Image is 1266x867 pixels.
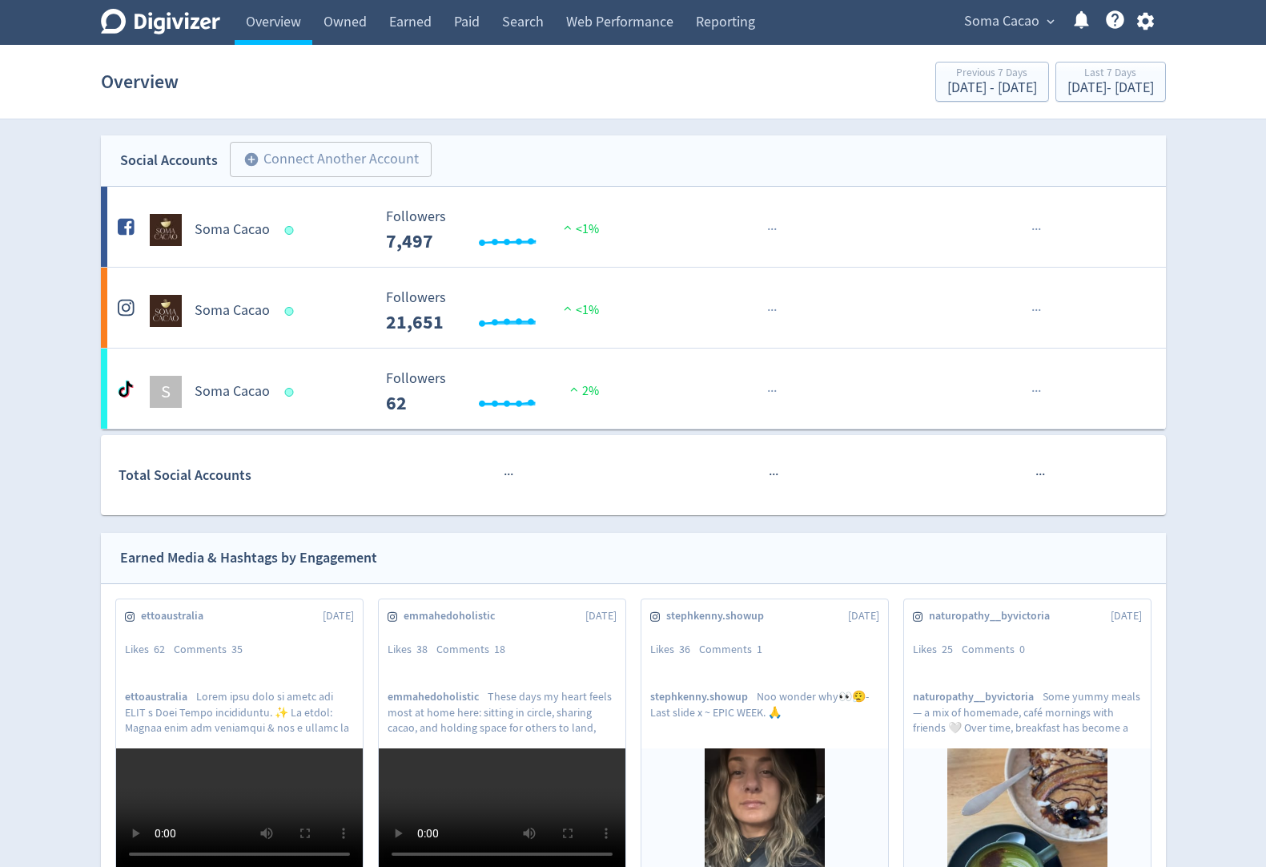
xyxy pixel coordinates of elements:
[404,608,504,624] span: emmahedoholistic
[101,56,179,107] h1: Overview
[1067,81,1154,95] div: [DATE] - [DATE]
[770,300,774,321] span: ·
[284,388,298,397] span: Data last synced: 16 Sep 2025, 5:02pm (AEST)
[378,371,618,413] svg: Followers ---
[1031,300,1035,321] span: ·
[101,268,1166,348] a: Soma Cacao undefinedSoma Cacao Followers --- Followers 21,651 <1%······
[566,383,599,399] span: 2%
[388,689,617,734] p: These days my heart feels most at home here: sitting in circle, sharing cacao, and holding space ...
[1043,14,1058,29] span: expand_more
[767,220,770,240] span: ·
[962,642,1034,658] div: Comments
[772,465,775,485] span: ·
[767,381,770,401] span: ·
[494,642,505,656] span: 18
[769,465,772,485] span: ·
[770,220,774,240] span: ·
[935,62,1049,102] button: Previous 7 Days[DATE] - [DATE]
[913,642,962,658] div: Likes
[230,142,432,177] button: Connect Another Account
[774,300,777,321] span: ·
[560,302,576,314] img: positive-performance.svg
[913,689,1043,704] span: naturopathy__byvictoria
[942,642,953,656] span: 25
[150,295,182,327] img: Soma Cacao undefined
[141,608,212,624] span: ettoaustralia
[388,689,488,704] span: emmahedoholistic
[1035,381,1038,401] span: ·
[947,67,1037,81] div: Previous 7 Days
[416,642,428,656] span: 38
[774,381,777,401] span: ·
[218,144,432,177] a: Connect Another Account
[101,187,1166,267] a: Soma Cacao undefinedSoma Cacao Followers --- Followers 7,497 <1%······
[560,221,576,233] img: positive-performance.svg
[243,151,259,167] span: add_circle
[964,9,1039,34] span: Soma Cacao
[101,349,1166,429] a: SSoma Cacao Followers --- Followers 62 2%······
[154,642,165,656] span: 62
[510,465,513,485] span: ·
[774,220,777,240] span: ·
[125,689,196,704] span: ettoaustralia
[666,608,773,624] span: stephkenny.showup
[1038,381,1041,401] span: ·
[699,642,771,658] div: Comments
[1031,381,1035,401] span: ·
[1035,220,1038,240] span: ·
[125,642,174,658] div: Likes
[757,642,762,656] span: 1
[947,81,1037,95] div: [DATE] - [DATE]
[195,301,270,321] h5: Soma Cacao
[174,642,251,658] div: Comments
[566,383,582,395] img: positive-performance.svg
[913,689,1142,734] p: Some yummy meals — a mix of homemade, café mornings with friends 🤍 Over time, breakfast has becom...
[504,465,507,485] span: ·
[929,608,1059,624] span: naturopathy__byvictoria
[679,642,690,656] span: 36
[1055,62,1166,102] button: Last 7 Days[DATE]- [DATE]
[150,376,182,408] div: S
[195,220,270,240] h5: Soma Cacao
[1067,67,1154,81] div: Last 7 Days
[378,290,618,333] svg: Followers ---
[775,465,778,485] span: ·
[560,221,599,237] span: <1%
[323,608,354,624] span: [DATE]
[378,209,618,252] svg: Followers ---
[1035,300,1038,321] span: ·
[119,464,374,487] div: Total Social Accounts
[585,608,617,624] span: [DATE]
[120,149,218,172] div: Social Accounts
[507,465,510,485] span: ·
[650,689,757,704] span: stephkenny.showup
[1019,642,1025,656] span: 0
[195,382,270,401] h5: Soma Cacao
[1111,608,1142,624] span: [DATE]
[284,307,298,316] span: Data last synced: 16 Sep 2025, 2:02pm (AEST)
[388,642,436,658] div: Likes
[767,300,770,321] span: ·
[770,381,774,401] span: ·
[1031,220,1035,240] span: ·
[284,226,298,235] span: Data last synced: 16 Sep 2025, 2:02pm (AEST)
[650,642,699,658] div: Likes
[1035,465,1039,485] span: ·
[231,642,243,656] span: 35
[1042,465,1045,485] span: ·
[560,302,599,318] span: <1%
[120,546,377,570] div: Earned Media & Hashtags by Engagement
[1038,220,1041,240] span: ·
[1039,465,1042,485] span: ·
[436,642,514,658] div: Comments
[150,214,182,246] img: Soma Cacao undefined
[848,608,879,624] span: [DATE]
[1038,300,1041,321] span: ·
[650,689,879,734] p: Noo wonder why👀😮‍💨- Last slide x ~ EPIC WEEK. 🙏
[959,9,1059,34] button: Soma Cacao
[125,689,354,734] p: Lorem ipsu dolo si ametc adi ELIT s Doei Tempo incididuntu. ✨ La etdol: Magnaa enim adm veniamqui...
